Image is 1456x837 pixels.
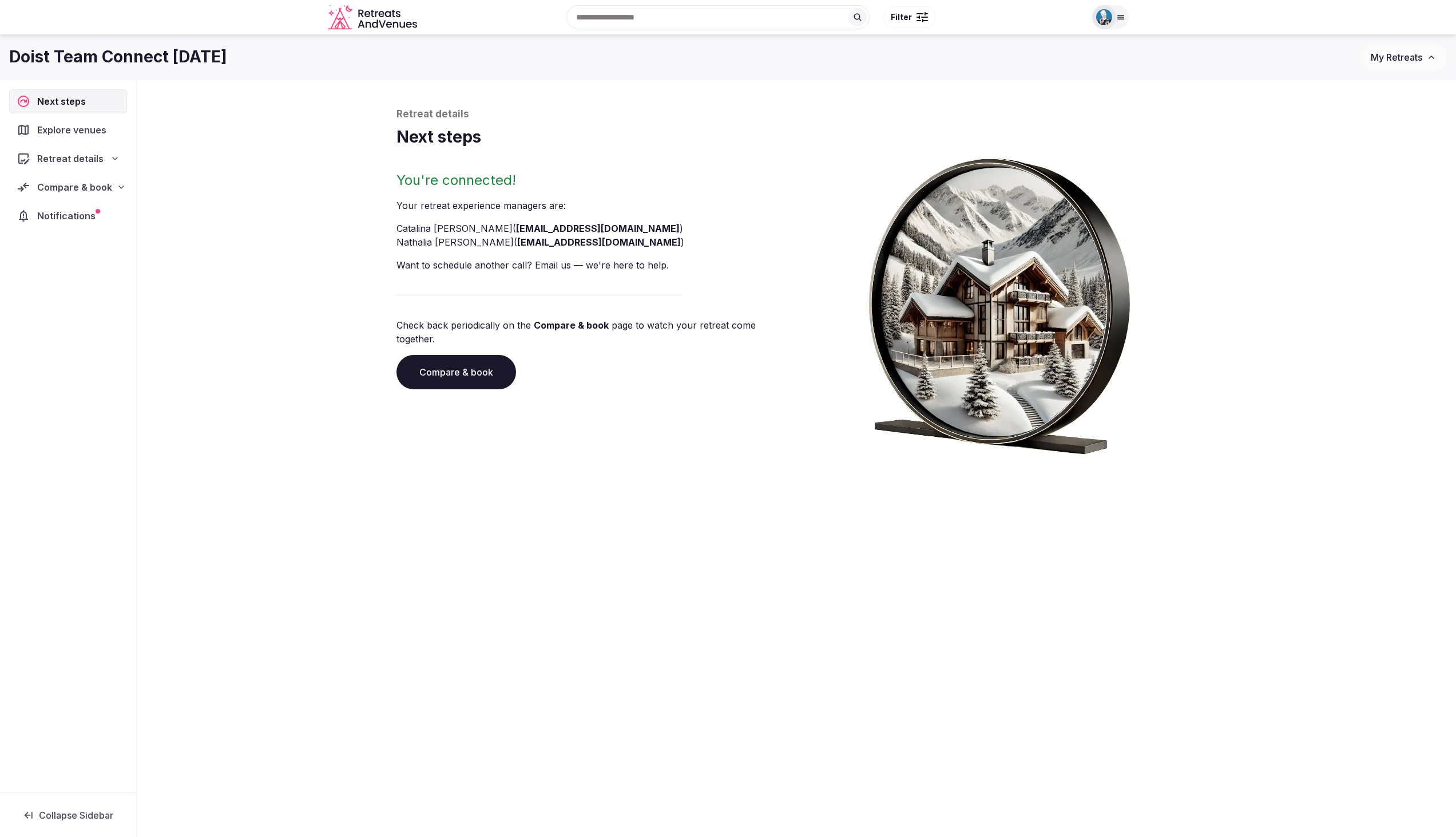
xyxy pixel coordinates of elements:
[37,180,112,194] span: Compare & book
[37,152,104,165] span: Retreat details
[9,89,127,113] a: Next steps
[396,318,792,346] p: Check back periodically on the page to watch your retreat come together.
[396,258,792,272] p: Want to schedule another call? Email us — we're here to help.
[1360,43,1447,72] button: My Retreats
[396,171,792,189] h2: You're connected!
[516,223,680,234] a: [EMAIL_ADDRESS][DOMAIN_NAME]
[396,235,792,249] li: Nathalia [PERSON_NAME] ( )
[328,5,419,30] svg: Retreats and Venues company logo
[9,204,127,228] a: Notifications
[37,94,90,108] span: Next steps
[9,118,127,142] a: Explore venues
[37,123,111,137] span: Explore venues
[328,5,419,30] a: Visit the homepage
[396,222,792,235] li: Catalina [PERSON_NAME] ( )
[534,319,609,331] a: Compare & book
[9,46,227,68] h1: Doist Team Connect [DATE]
[37,209,100,223] span: Notifications
[39,810,113,821] span: Collapse Sidebar
[396,126,1197,148] h1: Next steps
[883,6,935,28] button: Filter
[1371,52,1422,63] span: My Retreats
[1096,9,1112,25] img: antonball
[396,355,516,389] a: Compare & book
[396,199,792,212] p: Your retreat experience manager s are :
[891,11,912,23] span: Filter
[9,803,127,828] button: Collapse Sidebar
[847,148,1152,455] img: Winter chalet retreat in picture frame
[396,108,1197,121] p: Retreat details
[517,236,681,248] a: [EMAIL_ADDRESS][DOMAIN_NAME]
